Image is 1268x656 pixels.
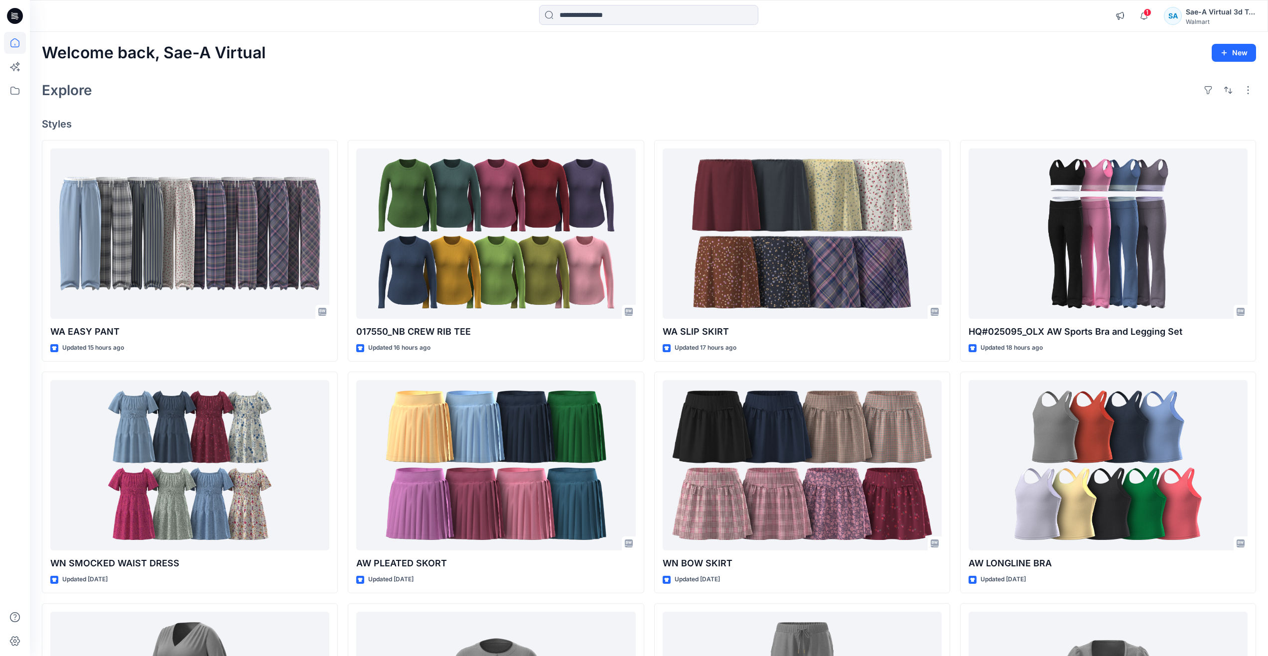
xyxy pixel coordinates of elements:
a: WA EASY PANT [50,148,329,319]
span: 1 [1143,8,1151,16]
a: AW PLEATED SKORT [356,380,635,551]
a: WN BOW SKIRT [663,380,942,551]
h2: Welcome back, Sae-A Virtual [42,44,266,62]
p: WA SLIP SKIRT [663,325,942,339]
div: SA [1164,7,1182,25]
div: Sae-A Virtual 3d Team [1186,6,1256,18]
p: 017550_NB CREW RIB TEE [356,325,635,339]
h2: Explore [42,82,92,98]
a: 017550_NB CREW RIB TEE [356,148,635,319]
p: AW PLEATED SKORT [356,556,635,570]
h4: Styles [42,118,1256,130]
button: New [1212,44,1256,62]
p: Updated [DATE] [675,574,720,585]
p: WN BOW SKIRT [663,556,942,570]
p: Updated [DATE] [981,574,1026,585]
a: WA SLIP SKIRT [663,148,942,319]
p: HQ#025095_OLX AW Sports Bra and Legging Set [969,325,1248,339]
p: AW LONGLINE BRA [969,556,1248,570]
p: Updated 15 hours ago [62,343,124,353]
p: WA EASY PANT [50,325,329,339]
a: AW LONGLINE BRA [969,380,1248,551]
a: HQ#025095_OLX AW Sports Bra and Legging Set [969,148,1248,319]
p: Updated [DATE] [368,574,414,585]
p: WN SMOCKED WAIST DRESS [50,556,329,570]
p: Updated [DATE] [62,574,108,585]
p: Updated 16 hours ago [368,343,430,353]
p: Updated 18 hours ago [981,343,1043,353]
a: WN SMOCKED WAIST DRESS [50,380,329,551]
div: Walmart [1186,18,1256,25]
p: Updated 17 hours ago [675,343,736,353]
